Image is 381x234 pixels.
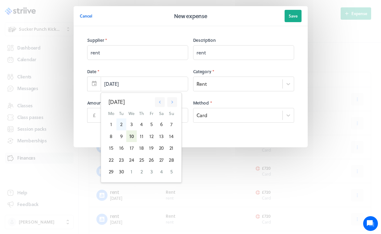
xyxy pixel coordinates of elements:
label: Date [87,69,188,75]
abbr: Sunday [169,110,174,117]
div: Mon Sep 01 2025 [106,118,116,130]
div: Card [197,112,207,119]
h2: We're here to help. Ask us anything! [9,41,114,61]
p: Find an answer quickly [8,96,115,103]
span: Cancel [80,13,92,19]
abbr: Thursday [139,110,144,117]
div: Sat Sep 13 2025 [156,130,166,142]
h2: New expense [174,12,207,20]
div: Sun Sep 21 2025 [166,142,176,154]
div: Thu Oct 02 2025 [137,166,146,177]
div: Thu Sep 18 2025 [137,142,146,154]
div: Tue Sep 02 2025 [116,118,126,130]
label: Category [193,69,294,75]
label: Method [193,100,294,106]
label: Amount [87,100,188,106]
button: Cancel [80,10,92,22]
div: Sun Sep 28 2025 [166,154,176,166]
div: Fri Sep 12 2025 [146,130,156,142]
span: Save [289,13,298,19]
abbr: Monday [108,110,114,117]
div: Mon Sep 29 2025 [106,166,116,177]
div: Rent [197,81,207,87]
div: Fri Oct 03 2025 [146,166,156,177]
abbr: Saturday [159,110,164,117]
div: Tue Sep 09 2025 [116,130,126,142]
div: Thu Sep 25 2025 [137,154,146,166]
div: Mon Sep 08 2025 [106,130,116,142]
label: Supplier [87,37,188,43]
abbr: Wednesday [128,110,134,117]
div: Tue Sep 23 2025 [116,154,126,166]
div: Wed Sep 17 2025 [126,142,136,154]
div: Mon Sep 22 2025 [106,154,116,166]
input: Search articles [18,106,110,118]
div: Thu Sep 04 2025 [137,118,146,130]
button: New conversation [10,72,114,84]
div: Sat Sep 20 2025 [156,142,166,154]
div: £ [87,108,101,123]
div: Fri Sep 05 2025 [146,118,156,130]
input: Select... [101,77,188,91]
div: Sun Sep 14 2025 [166,130,176,142]
abbr: Friday [150,110,153,117]
div: Tue Sep 30 2025 [116,166,126,177]
button: Save [285,10,302,22]
div: Wed Sep 10 2025 [126,130,136,142]
div: Sat Sep 06 2025 [156,118,166,130]
div: Sat Oct 04 2025 [156,166,166,177]
div: [DATE] [108,98,174,106]
div: Tue Sep 16 2025 [116,142,126,154]
div: Thu Sep 11 2025 [137,130,146,142]
div: Fri Sep 26 2025 [146,154,156,166]
div: Sun Sep 07 2025 [166,118,176,130]
div: Wed Oct 01 2025 [126,166,136,177]
span: New conversation [40,75,74,80]
div: Wed Sep 03 2025 [126,118,136,130]
h1: Hi [PERSON_NAME] [9,30,114,40]
div: Wed Sep 24 2025 [126,154,136,166]
iframe: gist-messenger-bubble-iframe [363,216,378,231]
div: Fri Sep 19 2025 [146,142,156,154]
div: Sun Oct 05 2025 [166,166,176,177]
label: Description [193,37,294,43]
abbr: Tuesday [119,110,123,117]
div: Mon Sep 15 2025 [106,142,116,154]
div: Sat Sep 27 2025 [156,154,166,166]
